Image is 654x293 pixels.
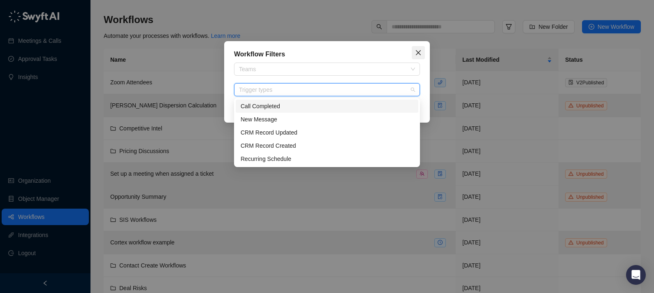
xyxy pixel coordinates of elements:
[412,46,425,59] button: Close
[241,141,413,150] div: CRM Record Created
[236,152,418,165] div: Recurring Schedule
[236,113,418,126] div: New Message
[236,126,418,139] div: CRM Record Updated
[241,154,413,163] div: Recurring Schedule
[415,49,422,56] span: close
[241,128,413,137] div: CRM Record Updated
[626,265,646,285] div: Open Intercom Messenger
[241,115,413,124] div: New Message
[236,139,418,152] div: CRM Record Created
[234,49,420,59] div: Workflow Filters
[236,100,418,113] div: Call Completed
[241,102,413,111] div: Call Completed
